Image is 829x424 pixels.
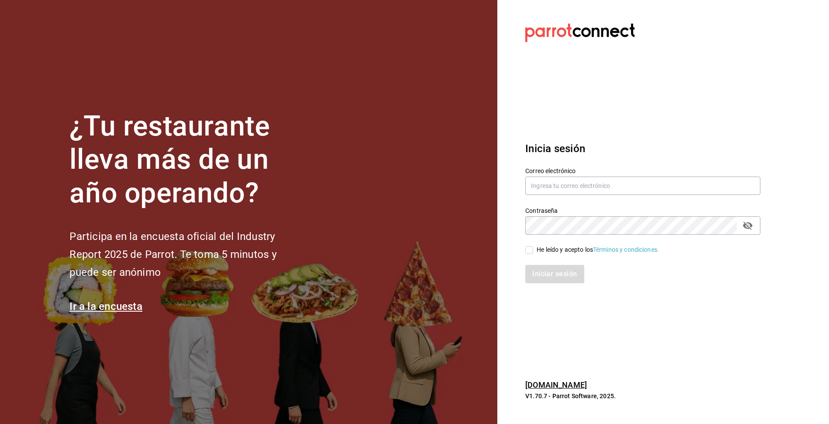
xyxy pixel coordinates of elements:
[525,380,587,389] a: [DOMAIN_NAME]
[740,218,755,233] button: passwordField
[525,177,760,195] input: Ingresa tu correo electrónico
[537,245,659,254] div: He leído y acepto los
[525,207,760,213] label: Contraseña
[525,167,760,174] label: Correo electrónico
[69,228,305,281] h2: Participa en la encuesta oficial del Industry Report 2025 de Parrot. Te toma 5 minutos y puede se...
[525,141,760,156] h3: Inicia sesión
[69,110,305,210] h1: ¿Tu restaurante lleva más de un año operando?
[593,246,659,253] a: Términos y condiciones.
[525,392,760,400] p: V1.70.7 - Parrot Software, 2025.
[69,300,142,313] a: Ir a la encuesta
